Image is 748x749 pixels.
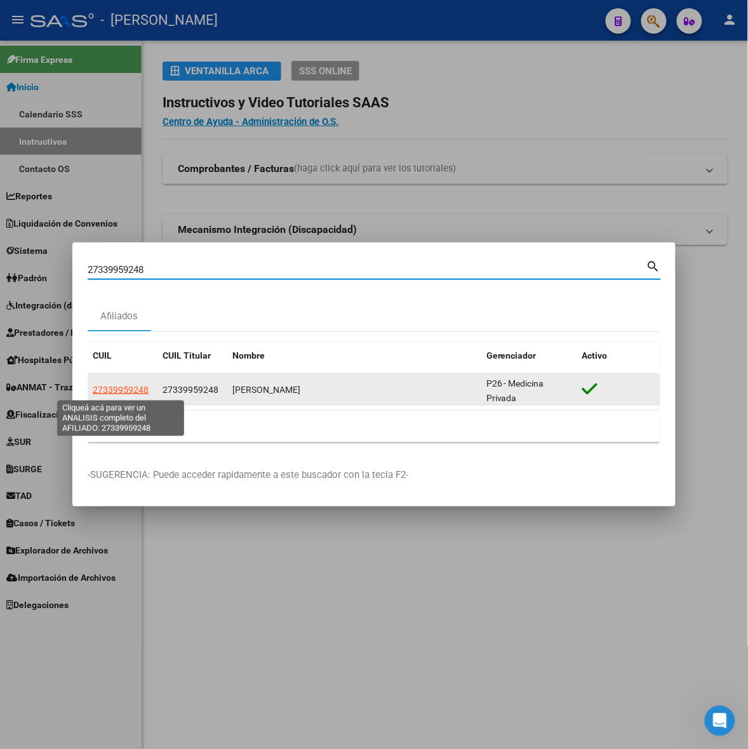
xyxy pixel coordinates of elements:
iframe: Intercom live chat [705,706,735,736]
datatable-header-cell: Activo [577,342,660,369]
div: Afiliados [101,309,138,324]
div: 1 total [88,411,660,442]
datatable-header-cell: Gerenciador [481,342,577,369]
p: -SUGERENCIA: Puede acceder rapidamente a este buscador con la tecla F2- [88,468,660,482]
span: P26 - Medicina Privada [486,378,544,403]
datatable-header-cell: CUIL [88,342,157,369]
datatable-header-cell: CUIL Titular [157,342,227,369]
div: [PERSON_NAME] [232,383,476,397]
span: Activo [582,350,608,361]
span: CUIL Titular [163,350,211,361]
span: 27339959248 [163,385,218,395]
span: CUIL [93,350,112,361]
span: 27339959248 [93,385,149,395]
mat-icon: search [646,258,661,273]
datatable-header-cell: Nombre [227,342,481,369]
span: Nombre [232,350,265,361]
span: Gerenciador [486,350,537,361]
